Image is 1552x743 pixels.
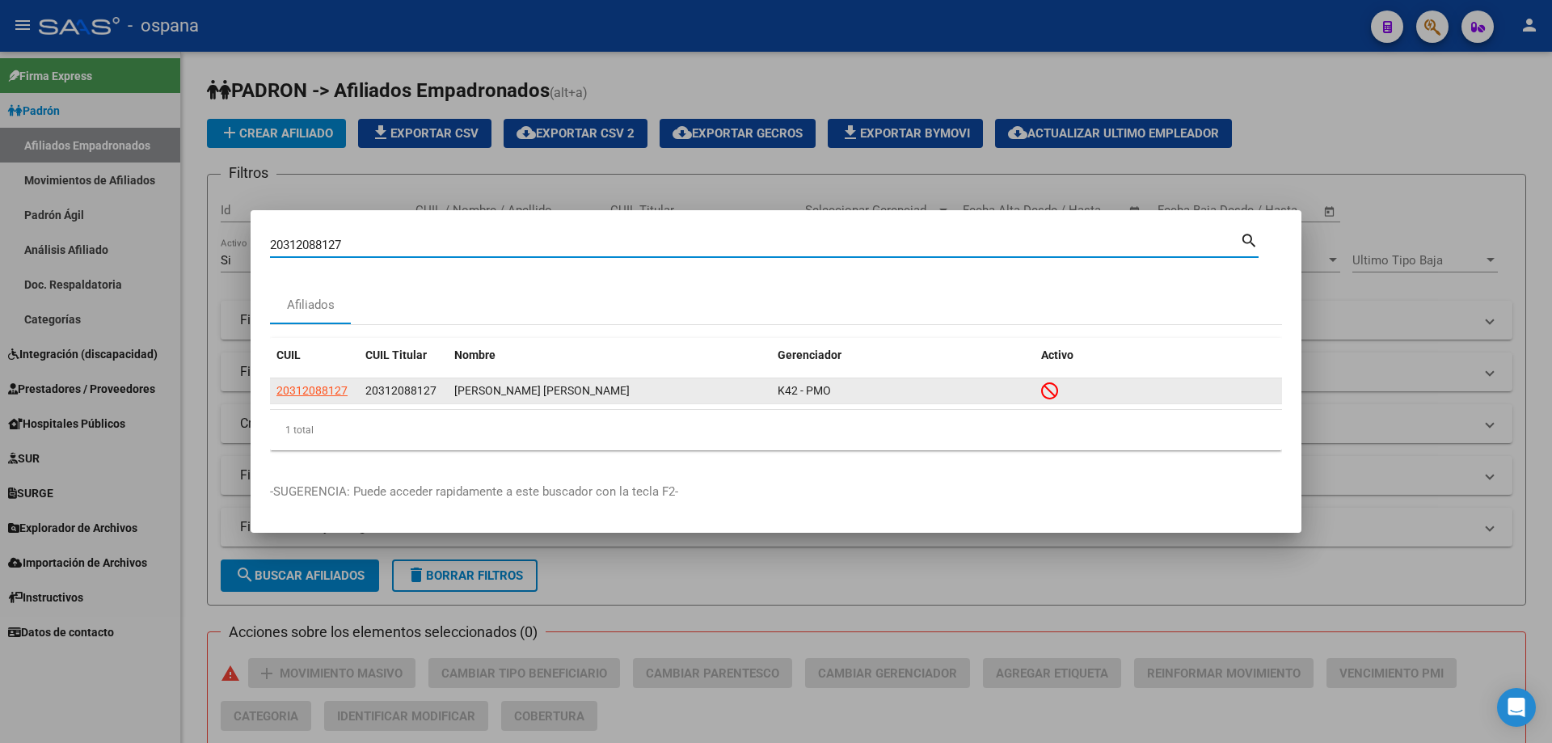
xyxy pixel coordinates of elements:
[270,410,1282,450] div: 1 total
[1497,688,1536,727] div: Open Intercom Messenger
[1035,338,1282,373] datatable-header-cell: Activo
[454,348,496,361] span: Nombre
[1041,348,1073,361] span: Activo
[778,384,831,397] span: K42 - PMO
[448,338,771,373] datatable-header-cell: Nombre
[287,296,335,315] div: Afiliados
[276,384,348,397] span: 20312088127
[276,348,301,361] span: CUIL
[778,348,841,361] span: Gerenciador
[359,338,448,373] datatable-header-cell: CUIL Titular
[454,382,765,400] div: [PERSON_NAME] [PERSON_NAME]
[1240,230,1259,249] mat-icon: search
[270,338,359,373] datatable-header-cell: CUIL
[365,384,436,397] span: 20312088127
[270,483,1282,501] p: -SUGERENCIA: Puede acceder rapidamente a este buscador con la tecla F2-
[365,348,427,361] span: CUIL Titular
[771,338,1035,373] datatable-header-cell: Gerenciador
